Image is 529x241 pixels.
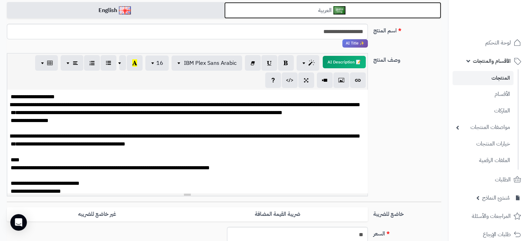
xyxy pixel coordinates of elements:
[187,207,368,221] label: ضريبة القيمة المضافة
[453,171,525,188] a: الطلبات
[323,56,366,68] button: 📝 AI Description
[473,56,511,66] span: الأقسام والمنتجات
[453,137,514,151] a: خيارات المنتجات
[156,59,163,67] span: 16
[371,207,444,218] label: خاضع للضريبة
[333,6,345,14] img: العربية
[495,175,511,184] span: الطلبات
[453,87,514,102] a: الأقسام
[482,5,522,20] img: logo-2.png
[342,39,368,48] span: انقر لاستخدام رفيقك الذكي
[371,227,444,238] label: السعر
[145,56,169,71] button: 16
[7,207,187,221] label: غير خاضع للضريبه
[453,34,525,51] a: لوحة التحكم
[472,211,511,221] span: المراجعات والأسئلة
[483,230,511,239] span: طلبات الإرجاع
[119,6,131,14] img: English
[482,193,510,203] span: مُنشئ النماذج
[371,24,444,35] label: اسم المنتج
[485,38,511,48] span: لوحة التحكم
[371,53,444,64] label: وصف المنتج
[453,103,514,118] a: الماركات
[453,208,525,224] a: المراجعات والأسئلة
[453,71,514,85] a: المنتجات
[453,153,514,168] a: الملفات الرقمية
[172,56,242,71] button: IBM Plex Sans Arabic
[224,2,442,19] a: العربية
[453,120,514,135] a: مواصفات المنتجات
[7,2,224,19] a: English
[184,59,237,67] span: IBM Plex Sans Arabic
[10,214,27,231] div: Open Intercom Messenger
